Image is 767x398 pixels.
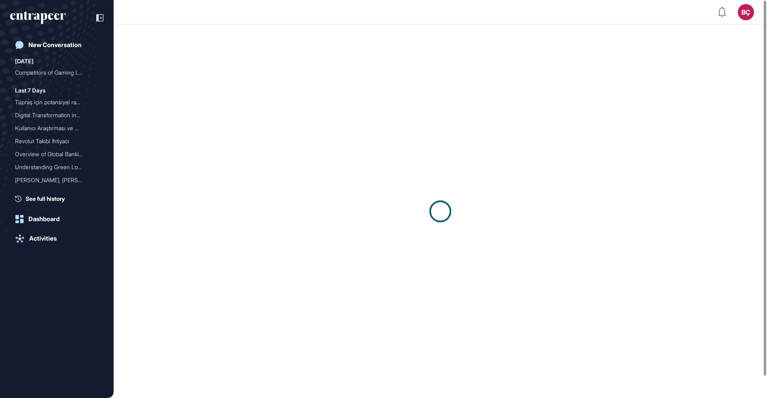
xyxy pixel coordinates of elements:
[15,174,99,187] div: Erazer, Asus ROG ve Asus TUF Serisi'nin Rakiplerini Analiz Etme
[15,161,92,174] div: Understanding Green Loans...
[15,148,92,161] div: Overview of Global Bankin...
[15,174,92,187] div: [PERSON_NAME], [PERSON_NAME] ve Asus ...
[10,230,103,247] a: Activities
[10,11,66,24] div: entrapeer-logo
[15,66,92,79] div: Competitors of Gaming Lap...
[29,235,57,242] div: Activities
[26,194,65,203] span: See full history
[15,66,99,79] div: Competitors of Gaming Laptops in the GCC Region
[15,194,103,203] a: See full history
[15,96,99,109] div: Tüpraş için potansiyel rakip arayışı
[738,4,754,20] button: BÇ
[10,37,103,53] a: New Conversation
[15,187,92,200] div: Sustainability-Driven Inv...
[15,161,99,174] div: Understanding Green Loans and Differentiation Strategies in Banking
[15,109,92,122] div: Digital Transformation in...
[15,122,92,135] div: Kullanıcı Araştırması ve ...
[15,122,99,135] div: Kullanıcı Araştırması ve Yapay Zeka Desteği ile Müşteri Geri Bildirimlerinin Toplanması ve Değerl...
[15,96,92,109] div: Tüpraş için potansiyel ra...
[15,86,45,95] div: Last 7 Days
[15,109,99,122] div: Digital Transformation in the Energy Sector: Roadmaps for Cultural Change and Reducing Vendor Dep...
[28,41,82,49] div: New Conversation
[15,148,99,161] div: Overview of Global Banking Loan Systems and Practices
[15,56,34,66] div: [DATE]
[15,135,99,148] div: Revolut Takibi İhtiyacı
[15,135,92,148] div: Revolut Takibi İhtiyacı
[28,215,60,223] div: Dashboard
[10,211,103,227] a: Dashboard
[15,187,99,200] div: Sustainability-Driven Investment Strategies in the Global Glass and Chemicals Industry: Impact of...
